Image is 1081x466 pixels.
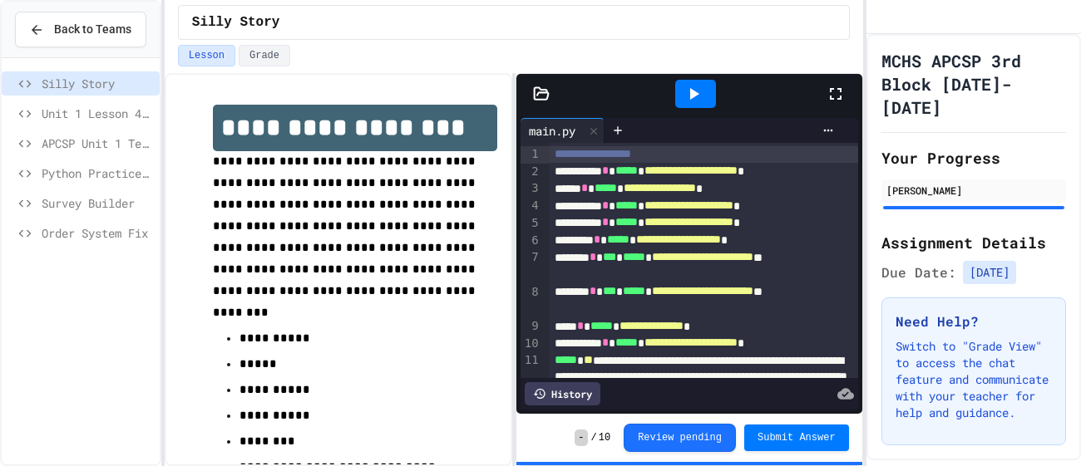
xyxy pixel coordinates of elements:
button: Lesson [178,45,235,66]
div: 6 [521,233,541,250]
div: History [525,382,600,405]
button: Back to Teams [15,12,146,47]
div: 2 [521,164,541,181]
div: [PERSON_NAME] [886,183,1061,198]
div: 7 [521,249,541,283]
span: / [591,431,597,444]
h3: Need Help? [896,311,1052,331]
h1: MCHS APCSP 3rd Block [DATE]-[DATE] [881,49,1066,119]
p: Switch to "Grade View" to access the chat feature and communicate with your teacher for help and ... [896,338,1052,421]
span: Submit Answer [758,431,836,444]
div: 9 [521,318,541,336]
span: Silly Story [42,75,153,92]
span: Unit 1 Lesson 4 Practice [42,105,153,122]
span: APCSP Unit 1 Test - Programming Question [42,135,153,152]
h2: Your Progress [881,146,1066,169]
div: main.py [521,122,584,140]
button: Grade [239,45,290,66]
span: Back to Teams [54,21,131,38]
span: Order System Fix [42,224,153,242]
span: Due Date: [881,262,956,282]
div: 10 [521,336,541,353]
div: main.py [521,118,605,143]
h2: Assignment Details [881,231,1066,254]
div: 4 [521,198,541,215]
div: 5 [521,215,541,233]
div: 3 [521,180,541,198]
span: Python Practice 1 [42,164,153,182]
button: Submit Answer [744,424,849,451]
div: 8 [521,284,541,318]
span: Survey Builder [42,194,153,212]
span: 10 [599,431,610,444]
span: [DATE] [963,261,1016,284]
span: Silly Story [192,12,280,32]
button: Review pending [624,424,736,452]
div: 1 [521,146,541,164]
span: - [575,429,587,446]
